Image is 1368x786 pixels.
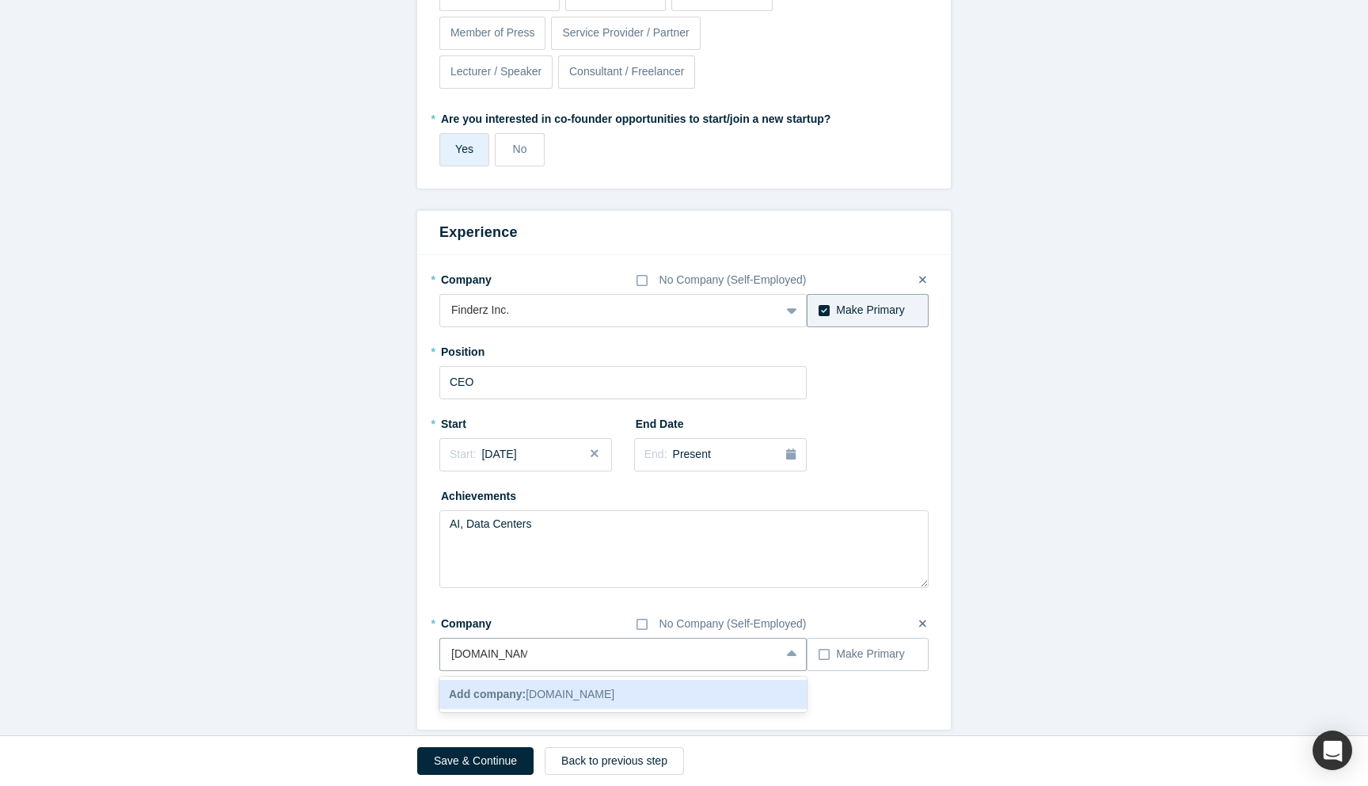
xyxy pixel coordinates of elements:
span: [DATE] [481,448,516,460]
button: End:Present [634,438,807,471]
span: Start: [450,448,476,460]
span: Present [673,448,711,460]
p: Service Provider / Partner [562,25,689,41]
div: No Company (Self-Employed) [659,616,807,632]
h3: Experience [439,222,929,243]
span: [DOMAIN_NAME] [449,688,614,700]
label: Achievements [439,483,528,505]
button: Back to previous step [545,747,684,775]
span: End: [644,448,667,460]
input: Sales Manager [439,366,807,399]
span: Yes [455,143,473,155]
label: End Date [634,410,723,433]
div: No Company (Self-Employed) [659,272,807,288]
button: Save & Continue [417,747,534,775]
label: Company [439,610,528,632]
label: Start [439,410,528,433]
p: Member of Press [450,25,535,41]
button: Close [588,438,612,471]
b: Add company: [449,688,526,700]
button: Start:[DATE] [439,438,612,471]
div: Make Primary [836,646,904,662]
span: No [513,143,527,155]
label: Company [439,266,528,288]
label: Position [439,338,528,361]
textarea: AI, Data Centers [439,510,929,588]
p: Consultant / Freelancer [569,63,685,80]
p: Lecturer / Speaker [450,63,541,80]
div: Make Primary [836,302,904,319]
label: Are you interested in co-founder opportunities to start/join a new startup? [439,105,929,128]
